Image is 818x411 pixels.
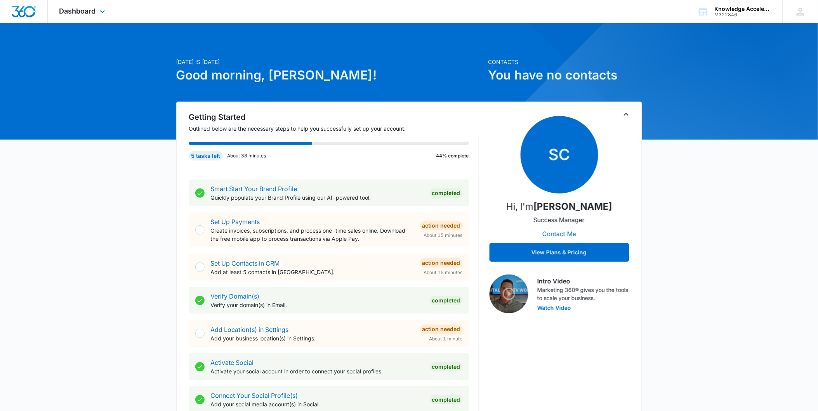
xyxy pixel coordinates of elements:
[189,111,479,123] h2: Getting Started
[715,6,771,12] div: account name
[211,359,254,366] a: Activate Social
[211,259,280,267] a: Set Up Contacts in CRM
[59,7,96,15] span: Dashboard
[430,362,463,371] div: Completed
[535,224,584,243] button: Contact Me
[420,325,463,334] div: Action Needed
[211,292,260,300] a: Verify Domain(s)
[211,326,289,333] a: Add Location(s) in Settings
[430,395,463,404] div: Completed
[424,232,463,239] span: About 15 minutes
[533,201,612,212] strong: [PERSON_NAME]
[228,152,266,159] p: About 38 minutes
[488,66,642,85] h1: You have no contacts
[211,392,298,399] a: Connect Your Social Profile(s)
[534,215,585,224] p: Success Manager
[211,185,297,193] a: Smart Start Your Brand Profile
[420,221,463,230] div: Action Needed
[622,110,631,119] button: Toggle Collapse
[429,335,463,342] span: About 1 minute
[538,305,571,311] button: Watch Video
[176,66,484,85] h1: Good morning, [PERSON_NAME]!
[430,296,463,305] div: Completed
[211,193,424,202] p: Quickly populate your Brand Profile using our AI-powered tool.
[538,276,629,286] h3: Intro Video
[420,258,463,268] div: Action Needed
[211,367,424,375] p: Activate your social account in order to connect your social profiles.
[715,12,771,17] div: account id
[211,218,260,226] a: Set Up Payments
[488,58,642,66] p: Contacts
[430,188,463,198] div: Completed
[490,243,629,262] button: View Plans & Pricing
[211,226,414,243] p: Create invoices, subscriptions, and process one-time sales online. Download the free mobile app t...
[506,200,612,214] p: Hi, I'm
[490,275,528,313] img: Intro Video
[211,334,414,342] p: Add your business location(s) in Settings.
[211,400,424,408] p: Add your social media account(s) in Social.
[211,301,424,309] p: Verify your domain(s) in Email.
[424,269,463,276] span: About 15 minutes
[176,58,484,66] p: [DATE] is [DATE]
[538,286,629,302] p: Marketing 360® gives you the tools to scale your business.
[211,268,414,276] p: Add at least 5 contacts in [GEOGRAPHIC_DATA].
[521,116,598,193] span: SC
[436,152,469,159] p: 44% complete
[189,151,223,161] div: 5 tasks left
[189,124,479,133] p: Outlined below are the necessary steps to help you successfully set up your account.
